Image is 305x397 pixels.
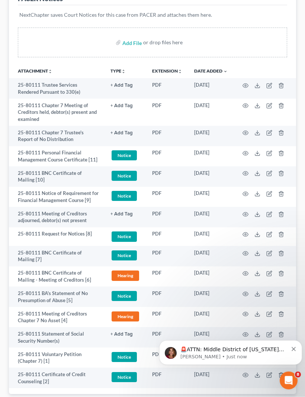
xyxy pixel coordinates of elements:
td: [DATE] [188,267,234,287]
button: + Add Tag [110,332,133,337]
button: + Add Tag [110,104,133,109]
td: 25-80111 Request for Notices [8] [9,228,105,247]
td: PDF [146,126,188,147]
button: + Add Tag [110,131,133,136]
button: + Add Tag [110,83,133,88]
td: PDF [146,79,188,99]
td: PDF [146,99,188,126]
span: Notice [112,232,137,242]
span: 8 [295,372,301,378]
iframe: Intercom live chat [280,372,298,390]
td: [DATE] [188,228,234,247]
td: PDF [146,187,188,208]
div: or drop files here [143,39,183,47]
span: Notice [112,291,137,301]
td: [DATE] [188,207,234,228]
td: [DATE] [188,147,234,167]
td: 25-80111 BNC Certificate of Mailing [10] [9,167,105,187]
a: Notice [110,250,140,262]
td: [DATE] [188,167,234,187]
td: [DATE] [188,79,234,99]
td: 25-80111 Trustee Services Rendered Pursuant to 330(e) [9,79,105,99]
td: PDF [146,368,188,388]
a: + Add Tag [110,102,140,109]
td: PDF [146,147,188,167]
span: Notice [112,191,137,201]
a: + Add Tag [110,331,140,338]
td: [DATE] [188,246,234,267]
a: Attachmentunfold_more [18,68,52,74]
p: NextChapter saves Court Notices for this case from PACER and attaches them here. [19,12,286,19]
a: Notice [110,290,140,302]
td: 25-80111 BA's Statement of No Presumption of Abuse [5] [9,287,105,307]
td: [DATE] [188,287,234,307]
td: 25-80111 Voluntary Petition (Chapter 7) [1] [9,348,105,368]
a: Date Added expand_more [194,68,228,74]
a: Notice [110,190,140,202]
td: PDF [146,267,188,287]
td: 25-80111 Statement of Social Security Number(s) [9,327,105,348]
a: + Add Tag [110,82,140,89]
td: 25-80111 Chapter 7 Trustee's Report of No Distribution [9,126,105,147]
span: Notice [112,372,137,382]
td: PDF [146,327,188,348]
a: Extensionunfold_more [152,68,182,74]
a: Hearing [110,311,140,323]
td: [DATE] [188,368,234,388]
i: unfold_more [48,70,52,74]
i: expand_more [223,70,228,74]
a: + Add Tag [110,211,140,218]
button: TYPEunfold_more [110,69,126,74]
td: [DATE] [188,99,234,126]
td: 25-80111 Notice of Requirement for Financial Management Course [9] [9,187,105,208]
td: PDF [146,167,188,187]
td: PDF [146,307,188,328]
a: Notice [110,351,140,364]
a: + Add Tag [110,129,140,137]
a: Notice [110,371,140,384]
span: Notice [112,171,137,181]
a: Notice [110,150,140,162]
span: Notice [112,352,137,362]
td: PDF [146,228,188,247]
i: unfold_more [121,70,126,74]
td: 25-80111 BNC Certificate of Mailing [7] [9,246,105,267]
td: [DATE] [188,187,234,208]
span: Notice [112,151,137,161]
a: Notice [110,231,140,243]
button: + Add Tag [110,212,133,217]
td: 25-80111 Certificate of Credit Counseling [2] [9,368,105,388]
td: 25-80111 Personal Financial Management Course Certificate [11] [9,147,105,167]
td: PDF [146,287,188,307]
td: [DATE] [188,307,234,328]
td: 25-80111 BNC Certificate of Mailing - Meeting of Creditors [6] [9,267,105,287]
td: PDF [146,348,188,368]
a: Notice [110,170,140,182]
a: Hearing [110,270,140,282]
td: 25-80111 Chapter 7 Meeting of Creditors held, debtor(s) present and examined [9,99,105,126]
span: Hearing [112,271,139,281]
td: 25-80111 Meeting of Creditors Chapter 7 No Asset [4] [9,307,105,328]
td: [DATE] [188,126,234,147]
iframe: Intercom notifications message [156,325,305,377]
td: PDF [146,207,188,228]
span: Hearing [112,312,139,322]
span: Notice [112,251,137,261]
td: 25-80111 Meeting of Creditors adjourned, debtor(s) not present [9,207,105,228]
i: unfold_more [178,70,182,74]
td: PDF [146,246,188,267]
